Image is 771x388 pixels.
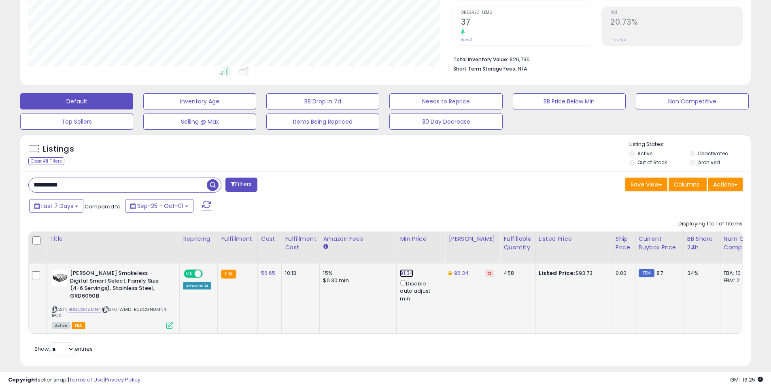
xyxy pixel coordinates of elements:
div: 15% [323,270,390,277]
div: Amazon AI [183,282,211,289]
span: ROI [610,11,742,15]
span: Compared to: [85,203,122,210]
h5: Listings [43,144,74,155]
span: 87 [656,269,663,277]
span: OFF [202,270,215,277]
img: 41aJ2OwvUUL._SL40_.jpg [52,270,68,286]
small: FBM [639,269,654,277]
label: Active [637,150,652,157]
div: Title [50,235,176,243]
button: Items Being Repriced [266,114,379,130]
label: Out of Stock [637,159,667,166]
div: Disable auto adjust min [400,279,439,302]
span: Ordered Items [461,11,593,15]
div: Current Buybox Price [639,235,680,252]
div: Fulfillment [221,235,254,243]
b: Total Inventory Value: [453,56,508,63]
div: ASIN: [52,270,173,328]
small: FBA [221,270,236,279]
a: 56.65 [261,269,276,277]
button: BB Drop in 7d [266,93,379,109]
h2: 20.73% [610,17,742,28]
small: Amazon Fees. [323,243,328,251]
button: Filters [225,178,257,192]
div: 34% [687,270,714,277]
button: Actions [708,178,743,191]
label: Archived [698,159,720,166]
li: $26,795 [453,54,737,64]
small: Prev: N/A [610,37,626,42]
div: Ship Price [616,235,632,252]
a: 96.34 [454,269,469,277]
a: Privacy Policy [105,376,140,384]
small: Prev: 0 [461,37,472,42]
div: Listed Price [539,235,609,243]
span: | SKU: WMD-B08CGN8MN4-1PCK [52,306,169,318]
div: Fulfillable Quantity [503,235,531,252]
span: FBA [72,322,85,329]
div: seller snap | | [8,376,140,384]
b: Listed Price: [539,269,576,277]
div: 0.00 [616,270,629,277]
div: 458 [503,270,529,277]
div: Cost [261,235,278,243]
button: Selling @ Max [143,114,256,130]
div: [PERSON_NAME] [448,235,497,243]
span: ON [185,270,195,277]
div: $0.30 min [323,277,390,284]
div: Clear All Filters [28,157,64,165]
div: BB Share 24h. [687,235,717,252]
div: Amazon Fees [323,235,393,243]
button: Non Competitive [636,93,749,109]
button: Needs to Reprice [389,93,502,109]
b: Short Term Storage Fees: [453,65,516,72]
button: 30 Day Decrease [389,114,502,130]
a: B08CGN8MN4 [68,306,101,313]
div: FBM: 2 [724,277,750,284]
button: BB Price Below Min [513,93,626,109]
button: Last 7 Days [29,199,83,213]
button: Sep-25 - Oct-01 [125,199,193,213]
span: Columns [674,180,699,189]
a: Terms of Use [69,376,104,384]
p: Listing States: [629,141,751,148]
span: N/A [518,65,527,73]
div: Num of Comp. [724,235,753,252]
label: Deactivated [698,150,729,157]
b: [PERSON_NAME] Smokeless - Digital Smart Select, Family Size (4-6 Servings), Stainless Steel, GRD6... [70,270,168,302]
span: All listings currently available for purchase on Amazon [52,322,70,329]
span: Sep-25 - Oct-01 [137,202,183,210]
div: Displaying 1 to 1 of 1 items [678,220,743,228]
span: Last 7 Days [41,202,73,210]
span: 2025-10-9 16:25 GMT [730,376,763,384]
button: Inventory Age [143,93,256,109]
button: Default [20,93,133,109]
button: Top Sellers [20,114,133,130]
span: Show: entries [34,345,93,353]
strong: Copyright [8,376,38,384]
button: Save View [625,178,667,191]
h2: 37 [461,17,593,28]
div: Fulfillment Cost [285,235,316,252]
a: 91.34 [400,269,413,277]
div: $93.73 [539,270,606,277]
div: FBA: 10 [724,270,750,277]
button: Columns [669,178,707,191]
div: Repricing [183,235,214,243]
div: 10.13 [285,270,313,277]
div: Min Price [400,235,442,243]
